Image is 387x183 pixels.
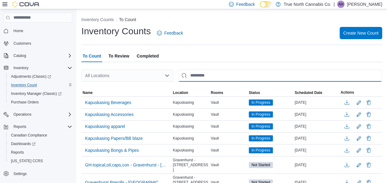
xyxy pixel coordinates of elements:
[173,136,194,141] span: Kapuskasing
[251,148,270,153] span: In Progress
[210,89,247,96] button: Rooms
[9,157,72,165] span: Washington CCRS
[284,1,331,8] p: True North Cannabis Co.
[9,140,38,148] a: Dashboards
[6,98,75,106] button: Purchase Orders
[108,50,129,62] span: To Review
[249,162,273,168] span: Not Started
[83,110,136,119] button: Kapuskasing Accessories
[81,17,114,22] button: Inventory Counts
[11,64,31,72] button: Inventory
[9,99,72,106] span: Purchase Orders
[11,150,24,155] span: Reports
[9,157,45,165] a: [US_STATE] CCRS
[247,89,293,96] button: Status
[178,69,382,82] input: This is a search bar. After typing your query, hit enter to filter the results lower in the page.
[333,1,335,8] p: |
[173,148,194,153] span: Kapuskasing
[365,135,372,142] button: Delete
[6,81,75,89] button: Inventory Count
[85,135,143,141] span: Kapuskasing Papers/BB blaze
[347,1,382,8] p: [PERSON_NAME]
[1,169,75,178] button: Settings
[164,30,183,36] span: Feedback
[365,161,372,169] button: Delete
[236,1,255,7] span: Feedback
[13,112,32,117] span: Operations
[1,122,75,131] button: Reports
[6,140,75,148] a: Dashboards
[6,89,75,98] a: Inventory Manager (Classic)
[9,140,72,148] span: Dashboards
[11,111,34,118] button: Operations
[1,51,75,60] button: Catalog
[249,135,273,141] span: In Progress
[260,1,273,8] input: Dark Mode
[85,162,168,168] span: GH-topical,oil,caps,con - Gravenhurst - [STREET_ADDRESS]
[365,111,372,118] button: Delete
[13,171,27,176] span: Settings
[119,17,136,22] button: To Count
[81,17,382,24] nav: An example of EuiBreadcrumbs
[9,73,72,80] span: Adjustments (Classic)
[343,30,378,36] span: Create New Count
[338,1,344,8] span: AH
[249,123,273,129] span: In Progress
[293,111,339,118] div: [DATE]
[11,159,43,163] span: [US_STATE] CCRS
[9,73,54,80] a: Adjustments (Classic)
[83,146,141,155] button: Kapuskasing Bongs & Pipes
[251,100,270,105] span: In Progress
[293,147,339,154] div: [DATE]
[355,110,363,119] button: Edit count details
[13,53,26,58] span: Catalog
[81,89,172,96] button: Name
[11,39,72,47] span: Customers
[355,146,363,155] button: Edit count details
[85,123,125,129] span: Kapuskasing apparel
[9,132,72,139] span: Canadian Compliance
[251,136,270,141] span: In Progress
[1,26,75,35] button: Home
[11,170,72,177] span: Settings
[83,160,170,170] button: GH-topical,oil,caps,con - Gravenhurst - [STREET_ADDRESS]
[249,99,273,106] span: In Progress
[210,135,247,142] div: Vault
[11,170,29,177] a: Settings
[1,110,75,119] button: Operations
[11,123,72,130] span: Reports
[9,90,64,97] a: Inventory Manager (Classic)
[173,112,194,117] span: Kapuskasing
[12,1,40,7] img: Cova
[11,74,51,79] span: Adjustments (Classic)
[210,147,247,154] div: Vault
[173,158,208,172] span: Gravenhurst - [STREET_ADDRESS]
[211,90,223,95] span: Rooms
[165,73,169,78] button: Open list of options
[293,161,339,169] div: [DATE]
[355,98,363,107] button: Edit count details
[249,147,273,153] span: In Progress
[81,25,151,37] h1: Inventory Counts
[9,81,39,89] a: Inventory Count
[355,122,363,131] button: Edit count details
[9,149,72,156] span: Reports
[6,157,75,165] button: [US_STATE] CCRS
[340,27,382,39] button: Create New Count
[365,123,372,130] button: Delete
[9,81,72,89] span: Inventory Count
[172,89,210,96] button: Location
[83,98,134,107] button: Kapuskasing Beverages
[355,134,363,143] button: Edit count details
[6,72,75,81] a: Adjustments (Classic)
[6,148,75,157] button: Reports
[13,65,28,70] span: Inventory
[83,134,145,143] button: Kapuskasing Papers/BB blaze
[293,89,339,96] button: Scheduled Date
[11,91,61,96] span: Inventory Manager (Classic)
[13,28,23,33] span: Home
[210,111,247,118] div: Vault
[11,52,72,59] span: Catalog
[251,124,270,129] span: In Progress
